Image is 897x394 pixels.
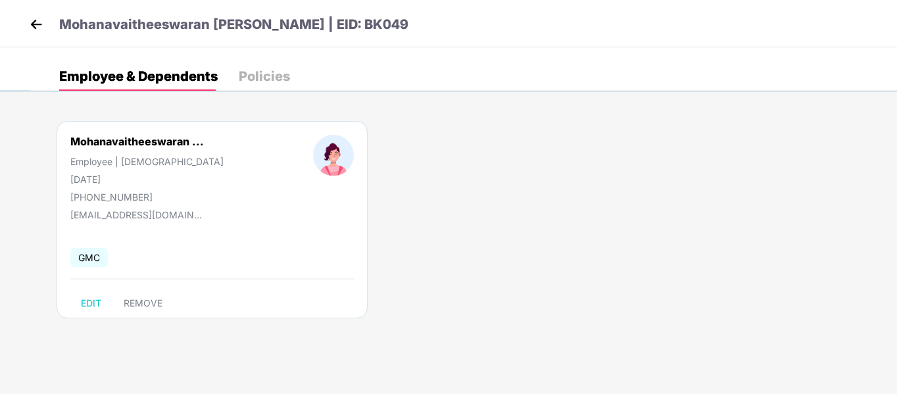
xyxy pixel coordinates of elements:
[70,135,204,148] div: Mohanavaitheeswaran ...
[124,298,162,308] span: REMOVE
[70,248,108,267] span: GMC
[70,293,112,314] button: EDIT
[70,174,224,185] div: [DATE]
[81,298,101,308] span: EDIT
[113,293,173,314] button: REMOVE
[239,70,290,83] div: Policies
[59,70,218,83] div: Employee & Dependents
[70,209,202,220] div: [EMAIL_ADDRESS][DOMAIN_NAME]
[26,14,46,34] img: back
[313,135,354,176] img: profileImage
[59,14,408,35] p: Mohanavaitheeswaran [PERSON_NAME] | EID: BK049
[70,156,224,167] div: Employee | [DEMOGRAPHIC_DATA]
[70,191,224,203] div: [PHONE_NUMBER]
